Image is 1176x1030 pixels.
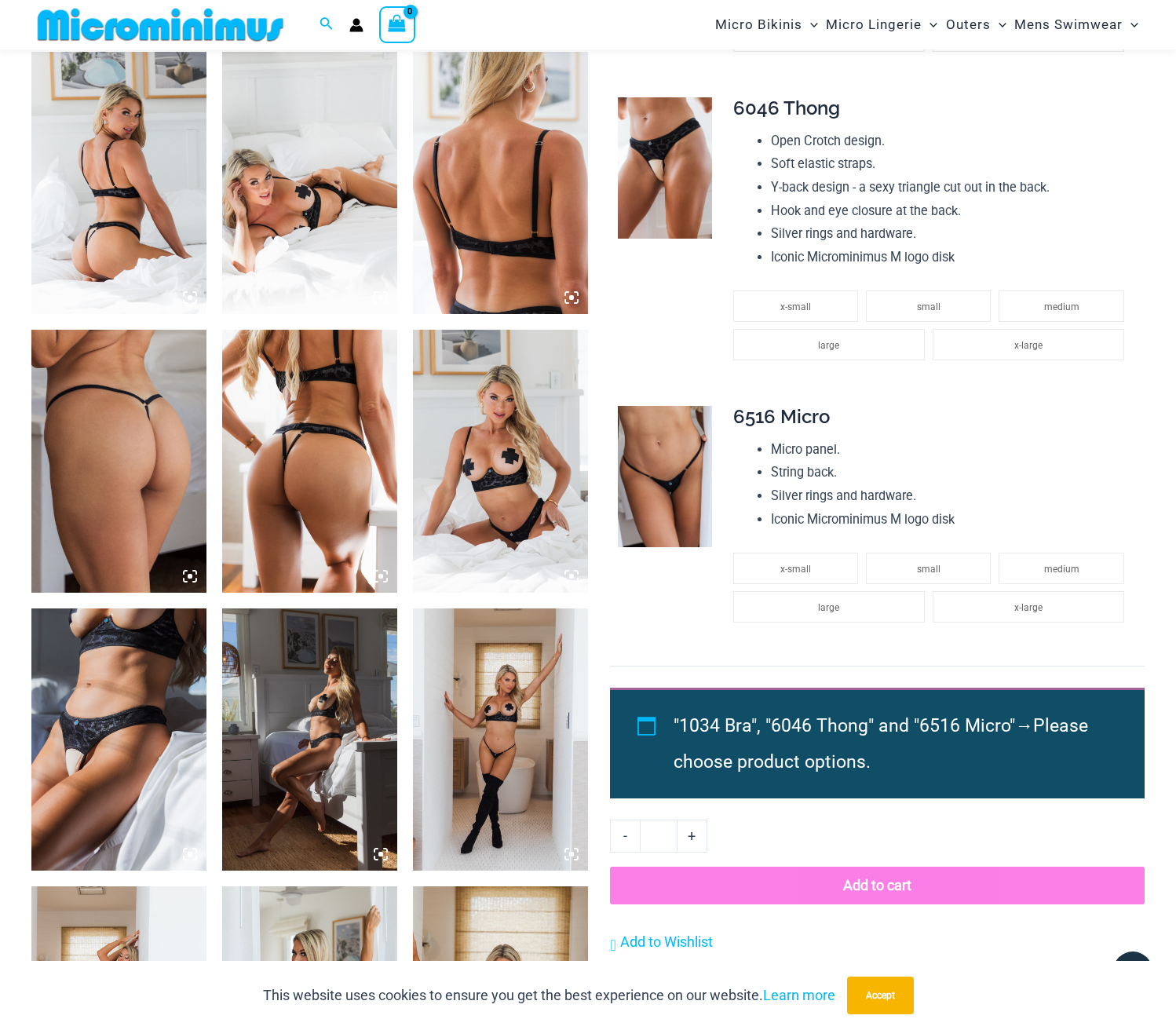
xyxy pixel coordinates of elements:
[31,330,206,592] img: Nights Fall Silver Leopard 6516 Micro
[847,977,914,1014] button: Accept
[780,301,811,312] span: x-small
[320,15,334,35] a: Search icon link
[1123,5,1138,45] span: Menu Toggle
[822,5,941,45] a: Micro LingerieMenu ToggleMenu Toggle
[222,608,397,871] img: Nights Fall Silver Leopard 1036 Bra 6046 Thong
[946,5,991,45] span: Outers
[780,564,811,575] span: x-small
[31,7,290,42] img: MM SHOP LOGO FLAT
[31,608,206,871] img: Nights Fall Silver Leopard 1036 Bra 6046 Thong
[610,930,712,954] a: Add to Wishlist
[733,97,840,119] span: 6046 Thong
[1044,301,1079,312] span: medium
[674,715,1015,736] span: "1034 Bra", "6046 Thong" and "6516 Micro"
[771,508,1132,531] li: Iconic Microminimus M logo disk
[677,820,707,853] a: +
[1014,602,1043,613] span: x-large
[349,18,363,32] a: Account icon link
[999,290,1123,322] li: medium
[31,52,206,314] img: Nights Fall Silver Leopard 1036 Bra 6046 Thong
[818,602,839,613] span: large
[1010,5,1142,45] a: Mens SwimwearMenu ToggleMenu Toggle
[866,553,991,584] li: small
[618,406,712,547] img: Nights Fall Silver Leopard 6516 Micro
[771,484,1132,508] li: Silver rings and hardware.
[733,405,830,428] span: 6516 Micro
[917,301,940,312] span: small
[715,5,802,45] span: Micro Bikinis
[413,608,588,871] img: Nights Fall Silver Leopard 1036 Bra 6516 Micro
[733,329,925,360] li: large
[1014,5,1123,45] span: Mens Swimwear
[771,176,1132,199] li: Y-back design - a sexy triangle cut out in the back.
[640,820,677,853] input: Product quantity
[674,708,1108,780] li: →
[999,553,1123,584] li: medium
[802,5,818,45] span: Menu Toggle
[413,330,588,592] img: Nights Fall Silver Leopard 1036 Bra 6046 Thong
[771,152,1132,176] li: Soft elastic straps.
[709,2,1145,47] nav: Site Navigation
[763,987,835,1003] a: Learn more
[263,984,835,1007] p: This website uses cookies to ensure you get the best experience on our website.
[620,933,713,950] span: Add to Wishlist
[991,5,1006,45] span: Menu Toggle
[917,564,940,575] span: small
[222,330,397,592] img: Nights Fall Silver Leopard 1036 Bra 6046 Thong
[771,461,1132,484] li: String back.
[933,329,1124,360] li: x-large
[1044,564,1079,575] span: medium
[933,591,1124,623] li: x-large
[733,553,858,584] li: x-small
[733,591,925,623] li: large
[413,52,588,314] img: Nights Fall Silver Leopard 1036 Bra
[818,340,839,351] span: large
[379,6,415,42] a: View Shopping Cart, empty
[942,5,1010,45] a: OutersMenu ToggleMenu Toggle
[610,867,1145,904] button: Add to cart
[771,199,1132,223] li: Hook and eye closure at the back.
[733,290,858,322] li: x-small
[922,5,937,45] span: Menu Toggle
[610,820,640,853] a: -
[866,290,991,322] li: small
[771,222,1132,246] li: Silver rings and hardware.
[771,246,1132,269] li: Iconic Microminimus M logo disk
[618,97,712,239] img: Nights Fall Silver Leopard 6046 Thong
[222,52,397,314] img: Nights Fall Silver Leopard 1036 Bra 6046 Thong
[711,5,822,45] a: Micro BikinisMenu ToggleMenu Toggle
[771,130,1132,153] li: Open Crotch design.
[826,5,922,45] span: Micro Lingerie
[771,438,1132,462] li: Micro panel.
[1014,340,1043,351] span: x-large
[674,715,1088,772] span: Please choose product options.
